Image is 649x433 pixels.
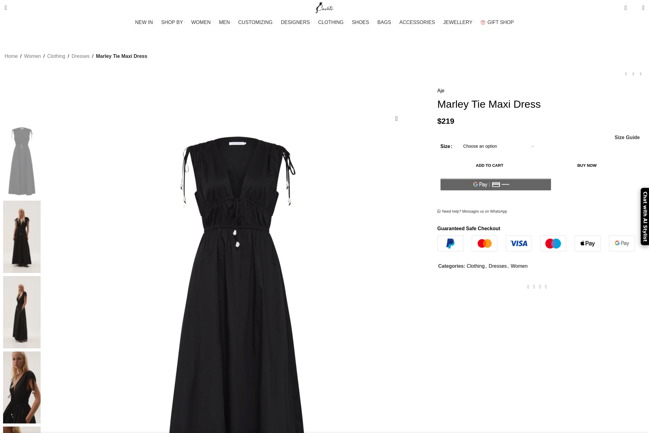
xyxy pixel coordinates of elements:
[543,282,549,291] a: WhatsApp social link
[511,263,528,269] a: Women
[318,19,344,25] span: CLOTHING
[161,19,183,25] span: SHOP BY
[438,263,465,269] span: Categories:
[2,16,647,29] div: Main navigation
[238,16,275,29] a: CUSTOMIZING
[72,52,90,60] a: Dresses
[437,209,507,214] a: Need help? Messages us on WhatsApp
[437,87,444,95] a: Aje
[481,16,514,29] a: GIFT SHOP
[440,159,539,172] button: Add to cart
[5,52,147,60] nav: Breadcrumb
[352,19,369,25] span: SHOES
[437,98,644,110] h1: Marley Tie Maxi Dress
[525,282,531,291] a: Facebook social link
[531,282,537,291] a: X social link
[621,2,630,14] a: 0
[281,16,312,29] a: DESIGNERS
[625,3,630,8] span: 0
[633,6,637,11] span: 0
[3,276,41,348] img: Marley Tie Maxi Dress
[96,52,147,60] span: Marley Tie Maxi Dress
[437,235,635,251] img: guaranteed-safe-checkout-bordered.j
[219,16,232,29] a: MEN
[24,52,41,60] a: Women
[502,182,510,187] text: ••••••
[440,178,551,190] button: Pay with GPay
[437,117,442,125] span: $
[47,52,65,60] a: Clothing
[219,19,230,25] span: MEN
[399,16,437,29] a: ACCESSORIES
[467,263,485,269] a: Clothing
[637,70,644,78] a: Next product
[631,2,638,14] div: My Wishlist
[191,19,211,25] span: WOMEN
[481,20,485,24] img: GiftBag
[622,70,630,78] a: Previous product
[3,351,41,424] img: Aje clothing
[135,19,153,25] span: NEW IN
[3,125,41,198] img: Aje Black Dresses
[487,19,514,25] span: GIFT SHOP
[5,52,18,60] a: Home
[135,16,155,29] a: NEW IN
[399,19,435,25] span: ACCESSORIES
[489,263,507,269] a: Dresses
[485,262,487,270] span: ,
[542,159,632,172] button: Buy now
[2,2,10,14] a: Search
[191,16,213,29] a: WOMEN
[507,262,509,270] span: ,
[161,16,185,29] a: SHOP BY
[437,226,500,231] strong: Guaranteed Safe Checkout
[537,282,543,291] a: Pinterest social link
[377,16,393,29] a: BAGS
[377,19,391,25] span: BAGS
[614,135,640,140] a: Size Guide
[437,117,454,125] bdi: 219
[318,16,346,29] a: CLOTHING
[314,5,335,10] a: Site logo
[281,19,310,25] span: DESIGNERS
[440,142,452,150] label: Size
[443,19,472,25] span: JEWELLERY
[3,201,41,273] img: aje
[443,16,475,29] a: JEWELLERY
[238,19,273,25] span: CUSTOMIZING
[352,16,371,29] a: SHOES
